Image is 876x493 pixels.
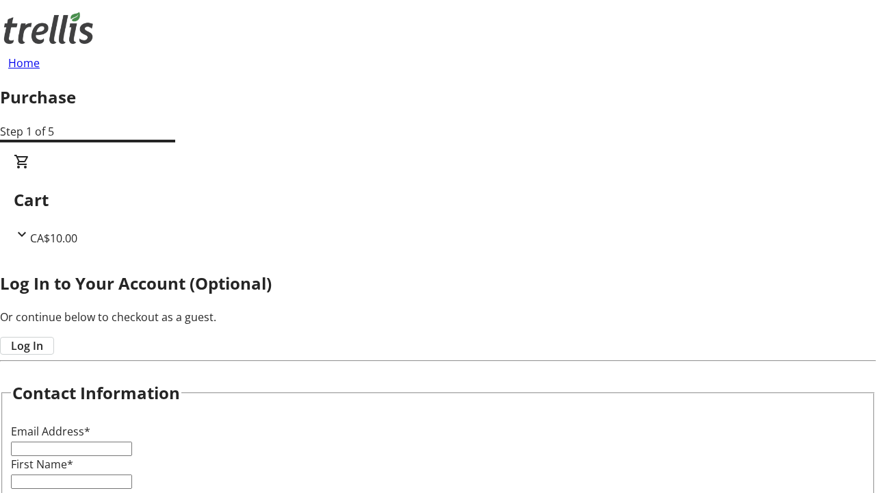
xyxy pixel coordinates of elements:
[30,231,77,246] span: CA$10.00
[11,424,90,439] label: Email Address*
[14,153,862,246] div: CartCA$10.00
[11,457,73,472] label: First Name*
[14,188,862,212] h2: Cart
[12,381,180,405] h2: Contact Information
[11,338,43,354] span: Log In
